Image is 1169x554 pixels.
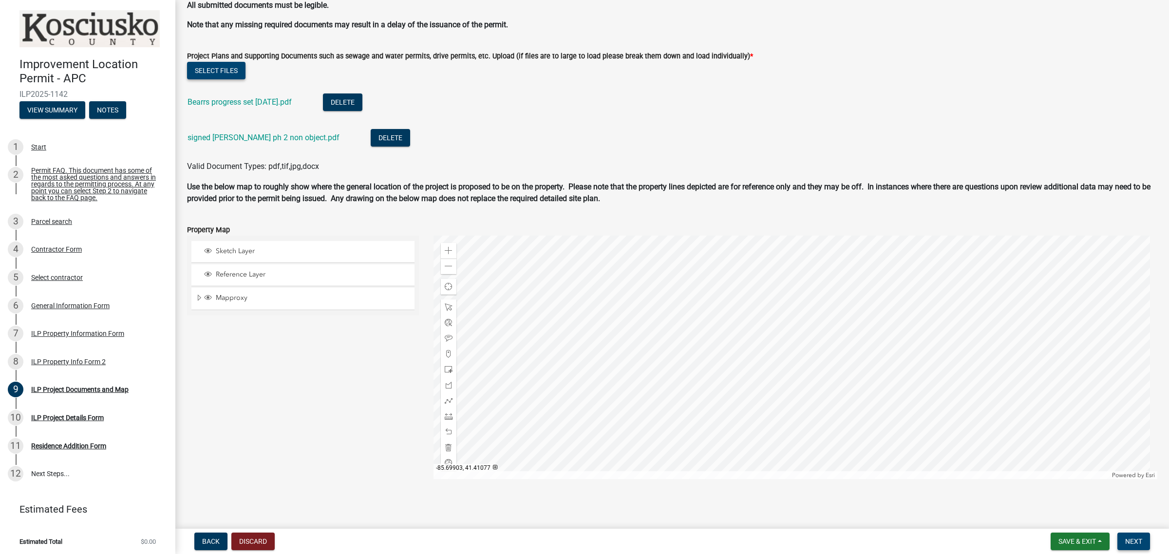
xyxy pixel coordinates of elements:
[8,241,23,257] div: 4
[31,386,129,393] div: ILP Project Documents and Map
[441,243,456,259] div: Zoom in
[31,358,106,365] div: ILP Property Info Form 2
[31,144,46,150] div: Start
[19,101,85,119] button: View Summary
[19,107,85,114] wm-modal-confirm: Summary
[141,538,156,545] span: $0.00
[19,538,62,545] span: Estimated Total
[202,537,220,545] span: Back
[89,107,126,114] wm-modal-confirm: Notes
[371,133,410,143] wm-modal-confirm: Delete Document
[89,101,126,119] button: Notes
[371,129,410,147] button: Delete
[191,264,415,286] li: Reference Layer
[31,302,110,309] div: General Information Form
[31,274,83,281] div: Select contractor
[191,288,415,310] li: Mapproxy
[213,294,411,302] span: Mapproxy
[194,533,227,550] button: Back
[31,414,104,421] div: ILP Project Details Form
[441,279,456,295] div: Find my location
[231,533,275,550] button: Discard
[1051,533,1110,550] button: Save & Exit
[187,182,1150,203] strong: Use the below map to roughly show where the general location of the project is proposed to be on ...
[31,246,82,253] div: Contractor Form
[8,438,23,454] div: 11
[31,167,160,201] div: Permit FAQ. This document has some of the most asked questions and answers in regards to the perm...
[1146,472,1155,479] a: Esri
[19,57,168,86] h4: Improvement Location Permit - APC
[188,97,292,107] a: Bearrs progress set [DATE].pdf
[8,354,23,369] div: 8
[323,98,362,107] wm-modal-confirm: Delete Document
[190,239,415,313] ul: Layer List
[188,133,339,142] a: signed [PERSON_NAME] ph 2 non object.pdf
[441,259,456,274] div: Zoom out
[8,167,23,183] div: 2
[195,294,203,304] span: Expand
[31,330,124,337] div: ILP Property Information Form
[19,10,160,47] img: Kosciusko County, Indiana
[1125,537,1142,545] span: Next
[1117,533,1150,550] button: Next
[31,443,106,449] div: Residence Addition Form
[8,214,23,229] div: 3
[1058,537,1096,545] span: Save & Exit
[203,294,411,303] div: Mapproxy
[8,466,23,481] div: 12
[323,93,362,111] button: Delete
[203,270,411,280] div: Reference Layer
[213,270,411,279] span: Reference Layer
[187,227,230,234] label: Property Map
[8,499,160,519] a: Estimated Fees
[213,247,411,256] span: Sketch Layer
[19,90,156,99] span: ILP2025-1142
[8,298,23,314] div: 6
[8,270,23,285] div: 5
[1110,471,1157,479] div: Powered by
[187,20,508,29] strong: Note that any missing required documents may result in a delay of the issuance of the permit.
[191,241,415,263] li: Sketch Layer
[31,218,72,225] div: Parcel search
[187,53,753,60] label: Project Plans and Supporting Documents such as sewage and water permits, drive permits, etc. Uplo...
[8,139,23,155] div: 1
[8,382,23,397] div: 9
[187,62,245,79] button: Select files
[8,326,23,341] div: 7
[203,247,411,257] div: Sketch Layer
[187,0,329,10] strong: All submitted documents must be legible.
[187,162,319,171] span: Valid Document Types: pdf,tif,jpg,docx
[8,410,23,425] div: 10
